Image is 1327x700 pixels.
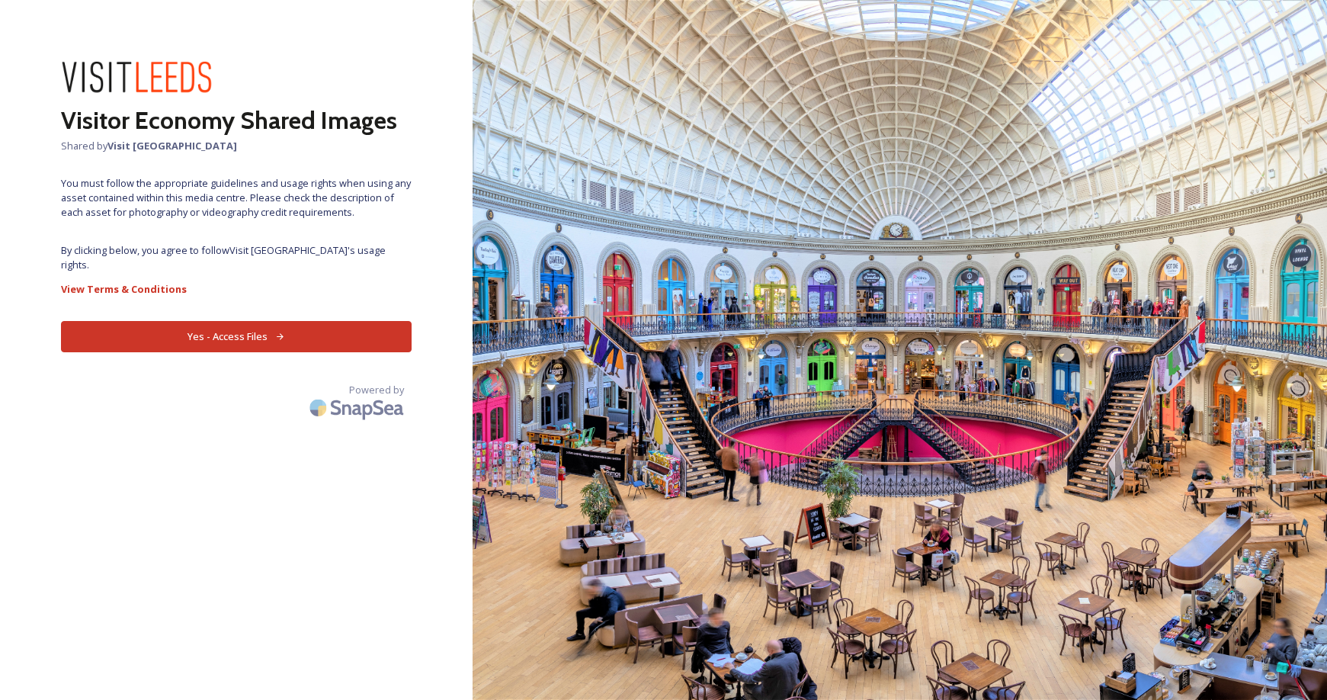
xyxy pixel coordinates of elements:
span: By clicking below, you agree to follow Visit [GEOGRAPHIC_DATA] 's usage rights. [61,243,412,272]
button: Yes - Access Files [61,321,412,352]
span: You must follow the appropriate guidelines and usage rights when using any asset contained within... [61,176,412,220]
a: View Terms & Conditions [61,280,412,298]
img: download%20(2).png [61,61,213,95]
h2: Visitor Economy Shared Images [61,102,412,139]
strong: Visit [GEOGRAPHIC_DATA] [107,139,237,153]
strong: View Terms & Conditions [61,282,187,296]
span: Shared by [61,139,412,153]
img: SnapSea Logo [305,390,412,425]
span: Powered by [349,383,404,397]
